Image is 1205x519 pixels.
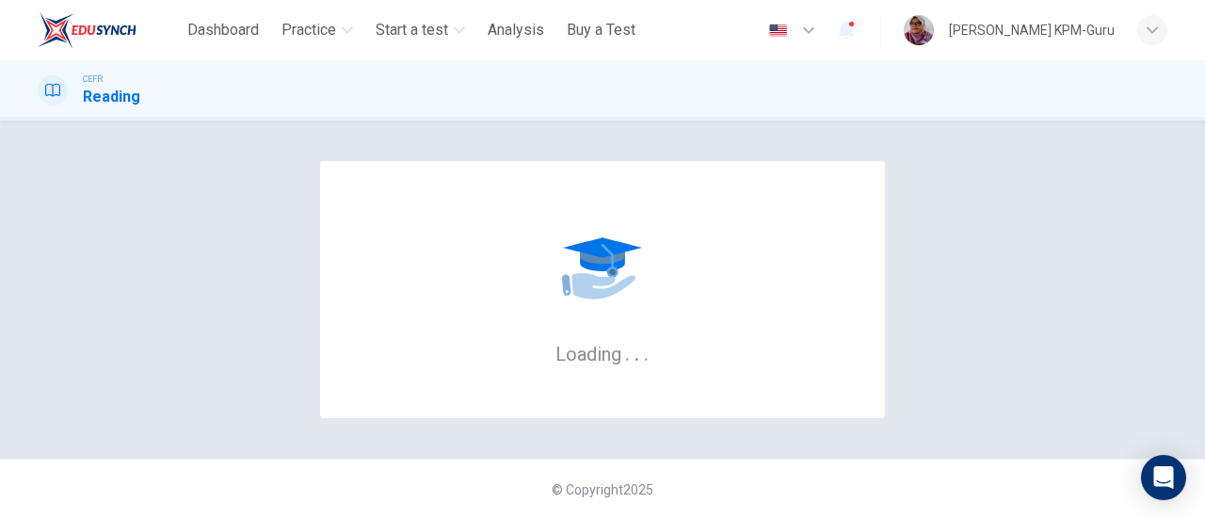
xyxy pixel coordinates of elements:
[567,19,635,41] span: Buy a Test
[488,19,544,41] span: Analysis
[180,13,266,47] button: Dashboard
[368,13,473,47] button: Start a test
[766,24,790,38] img: en
[281,19,336,41] span: Practice
[552,482,653,497] span: © Copyright 2025
[559,13,643,47] button: Buy a Test
[643,336,650,367] h6: .
[904,15,934,45] img: Profile picture
[38,11,180,49] a: ELTC logo
[376,19,448,41] span: Start a test
[624,336,631,367] h6: .
[274,13,361,47] button: Practice
[949,19,1115,41] div: [PERSON_NAME] KPM-Guru
[1141,455,1186,500] div: Open Intercom Messenger
[187,19,259,41] span: Dashboard
[634,336,640,367] h6: .
[38,11,137,49] img: ELTC logo
[83,86,140,108] h1: Reading
[555,341,650,365] h6: Loading
[480,13,552,47] button: Analysis
[83,73,103,86] span: CEFR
